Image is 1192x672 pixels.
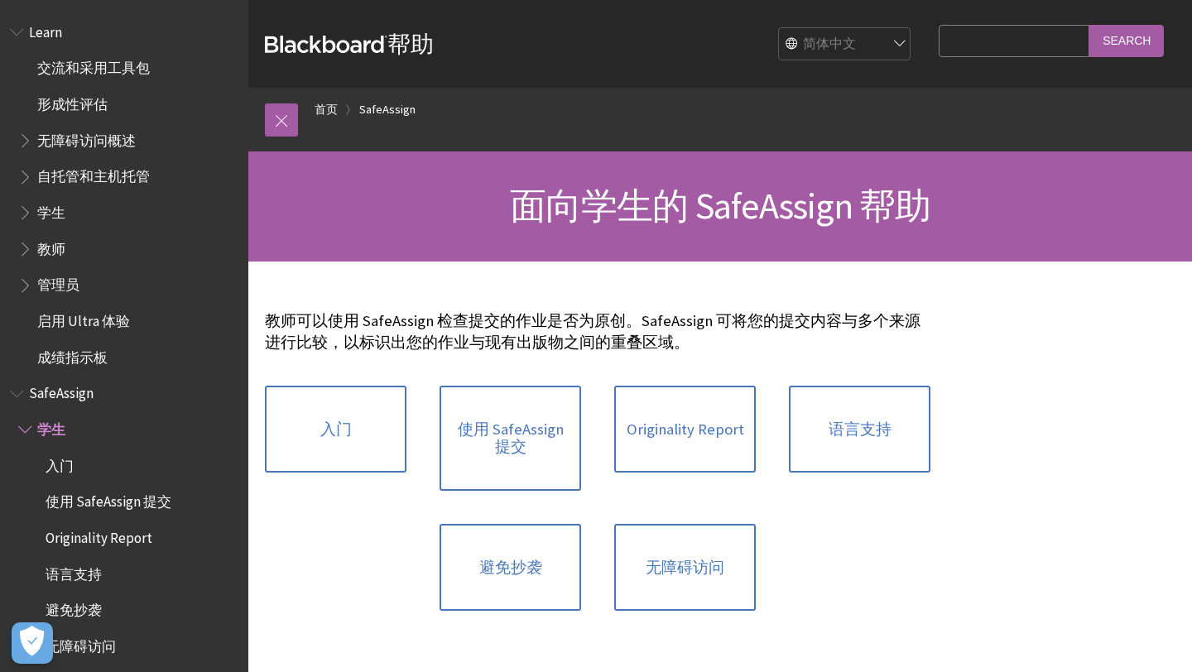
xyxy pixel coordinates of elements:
span: 学生 [37,199,65,221]
input: Search [1089,25,1164,57]
span: 无障碍访问 [46,632,116,655]
span: 自托管和主机托管 [37,163,150,185]
a: 使用 SafeAssign 提交 [440,386,581,491]
a: Originality Report [614,386,756,473]
button: Open Preferences [12,622,53,664]
span: 形成性评估 [37,90,108,113]
a: 入门 [265,386,406,473]
span: 启用 Ultra 体验 [37,307,130,329]
a: SafeAssign [359,99,416,120]
a: Blackboard帮助 [265,29,434,59]
a: 首页 [315,99,338,120]
a: 语言支持 [789,386,930,473]
span: 交流和采用工具包 [37,55,150,77]
span: 无障碍访问概述 [37,127,136,149]
span: 使用 SafeAssign 提交 [46,488,171,511]
span: 成绩指示板 [37,343,108,366]
p: 教师可以使用 SafeAssign 检查提交的作业是否为原创。SafeAssign 可将您的提交内容与多个来源进行比较，以标识出您的作业与现有出版物之间的重叠区域。 [265,310,930,353]
span: Learn [29,18,62,41]
a: 避免抄袭 [440,524,581,612]
select: Site Language Selector [779,28,911,61]
span: 入门 [46,452,74,474]
span: 教师 [37,235,65,257]
span: Originality Report [46,524,152,546]
span: 语言支持 [46,560,102,583]
strong: Blackboard [265,36,387,53]
nav: Book outline for Blackboard Learn Help [10,18,238,372]
span: 管理员 [37,271,79,294]
span: 面向学生的 SafeAssign 帮助 [510,183,931,228]
a: 无障碍访问 [614,524,756,612]
span: SafeAssign [29,380,94,402]
span: 避免抄袭 [46,597,102,619]
span: 学生 [37,415,65,438]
